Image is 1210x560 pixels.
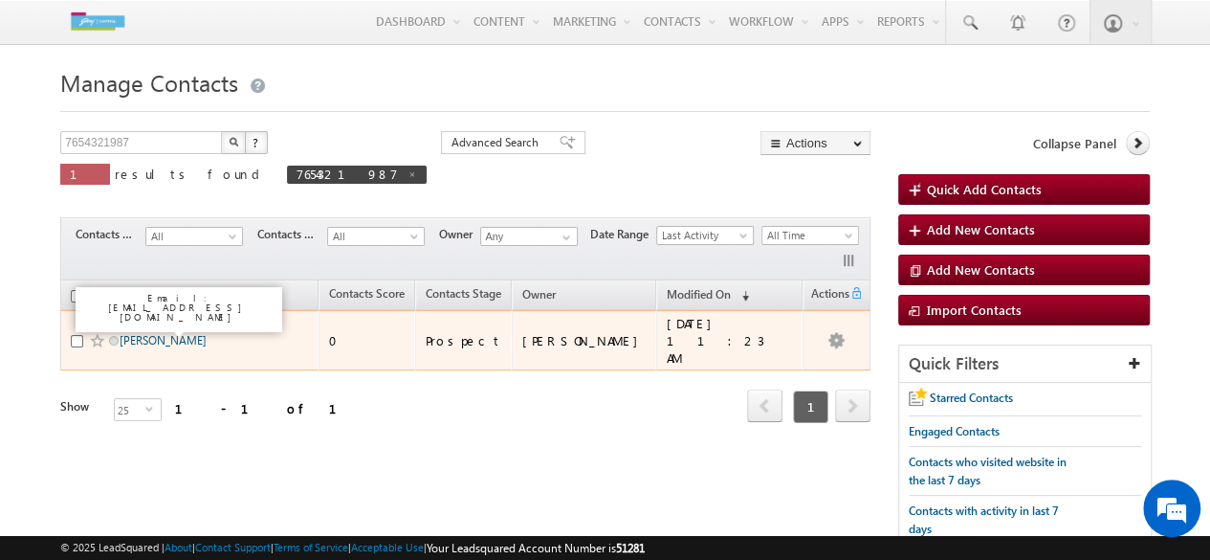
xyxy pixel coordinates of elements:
span: Quick Add Contacts [927,181,1042,197]
a: Acceptable Use [351,541,424,553]
a: next [835,392,870,422]
span: 1 [793,391,828,423]
textarea: Type your message and hit 'Enter' [25,177,349,415]
span: Your Leadsquared Account Number is [427,541,645,555]
div: 0 [329,332,407,349]
a: About [165,541,192,553]
span: © 2025 LeadSquared | | | | | [60,539,645,557]
div: Chat with us now [99,101,321,125]
span: 1 [70,166,100,182]
span: Add New Contacts [927,221,1035,237]
span: select [145,404,161,413]
div: Minimize live chat window [314,10,360,56]
a: prev [747,392,782,422]
span: Engaged Contacts [909,424,1000,438]
img: Custom Logo [60,5,135,38]
a: All Time [761,226,859,245]
a: Modified On (sorted descending) [657,283,759,308]
a: Contacts Score [319,283,414,308]
span: results found [115,166,267,182]
span: Contacts who visited website in the last 7 days [909,455,1067,487]
span: Contacts Source [257,226,327,243]
button: ? [245,131,268,154]
span: All [328,228,419,245]
span: All [146,228,237,245]
a: All [145,227,243,246]
span: Add New Contacts [927,261,1035,278]
span: Contacts Stage [426,286,501,301]
em: Start Chat [260,431,347,457]
span: Owner [439,226,480,243]
div: Quick Filters [899,346,1151,383]
img: d_60004797649_company_0_60004797649 [33,101,80,125]
span: prev [747,390,782,422]
div: 1 - 1 of 1 [175,397,360,419]
button: Actions [760,131,870,155]
span: Starred Contacts [930,391,1013,405]
span: Import Contacts [927,302,1022,318]
a: Show All Items [552,228,576,247]
span: Actions [803,283,849,308]
span: 7654321987 [297,166,398,182]
span: ? [253,134,261,150]
a: [PERSON_NAME] [120,333,207,347]
span: Modified On [667,287,731,302]
span: Manage Contacts [60,67,238,98]
span: 25 [115,399,145,420]
span: 51281 [616,541,645,555]
div: [DATE] 11:23 AM [667,315,794,367]
a: Contacts Stage [416,283,511,308]
a: Contact Support [195,541,271,553]
span: Date Range [590,226,656,243]
a: Last Activity [656,226,754,245]
p: Email: [EMAIL_ADDRESS][DOMAIN_NAME] [83,293,275,322]
span: Contacts with activity in last 7 days [909,504,1059,536]
a: All [327,227,425,246]
img: Search [229,137,238,146]
input: Type to Search [480,227,578,246]
a: Terms of Service [274,541,348,553]
span: next [835,390,870,422]
span: Last Activity [657,227,748,244]
div: Show [60,398,99,415]
span: Contacts Score [329,286,405,301]
div: Prospect [426,332,503,349]
span: (sorted descending) [734,288,749,303]
span: All Time [762,227,853,244]
span: Contacts Stage [76,226,145,243]
span: Owner [522,287,556,302]
span: Collapse Panel [1033,135,1116,152]
span: Advanced Search [451,134,544,151]
div: [PERSON_NAME] [522,332,648,349]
